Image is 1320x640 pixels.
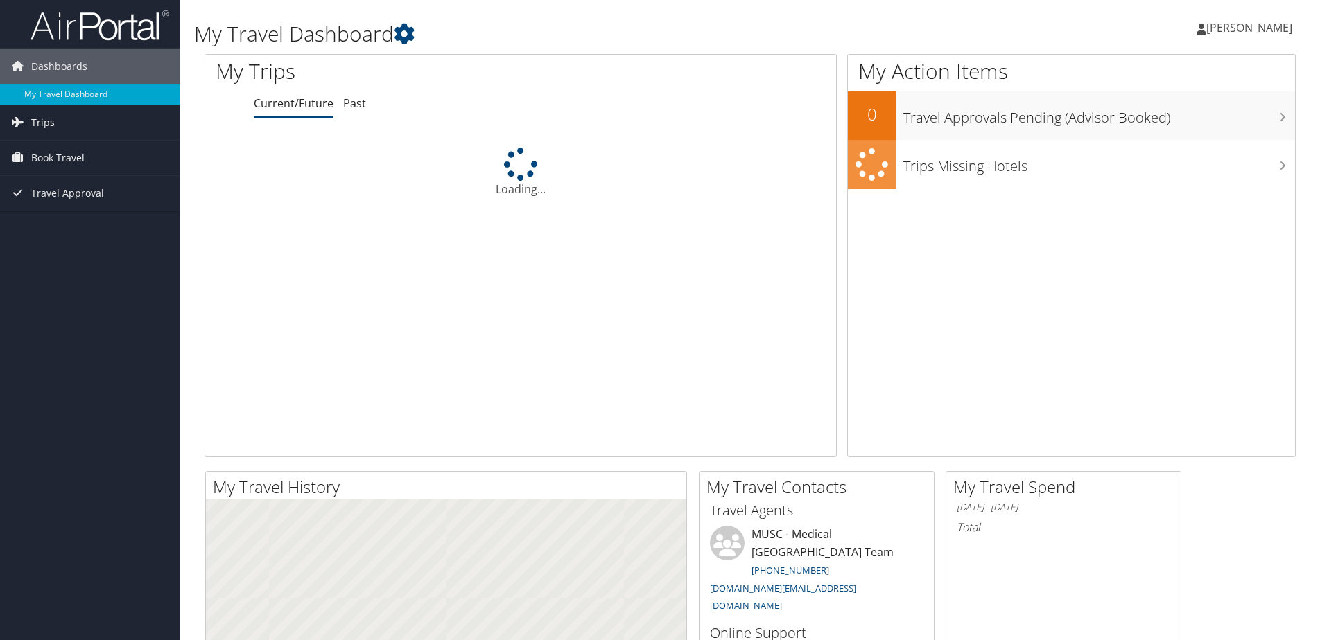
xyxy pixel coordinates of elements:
span: Dashboards [31,49,87,84]
h2: My Travel Spend [953,475,1181,499]
a: [PERSON_NAME] [1197,7,1306,48]
a: Trips Missing Hotels [848,140,1295,189]
h2: 0 [848,103,896,126]
a: 0Travel Approvals Pending (Advisor Booked) [848,91,1295,140]
a: [DOMAIN_NAME][EMAIL_ADDRESS][DOMAIN_NAME] [710,582,856,612]
span: Trips [31,105,55,140]
img: airportal-logo.png [31,9,169,42]
h1: My Action Items [848,57,1295,86]
h6: [DATE] - [DATE] [957,501,1170,514]
h6: Total [957,519,1170,535]
a: [PHONE_NUMBER] [752,564,829,576]
h1: My Trips [216,57,563,86]
span: [PERSON_NAME] [1206,20,1292,35]
span: Book Travel [31,141,85,175]
h2: My Travel Contacts [706,475,934,499]
li: MUSC - Medical [GEOGRAPHIC_DATA] Team [703,526,930,618]
h3: Trips Missing Hotels [903,150,1295,176]
a: Past [343,96,366,111]
a: Current/Future [254,96,333,111]
div: Loading... [205,148,836,197]
h2: My Travel History [213,475,686,499]
span: Travel Approval [31,176,104,211]
h3: Travel Agents [710,501,923,520]
h1: My Travel Dashboard [194,19,935,48]
h3: Travel Approvals Pending (Advisor Booked) [903,101,1295,127]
